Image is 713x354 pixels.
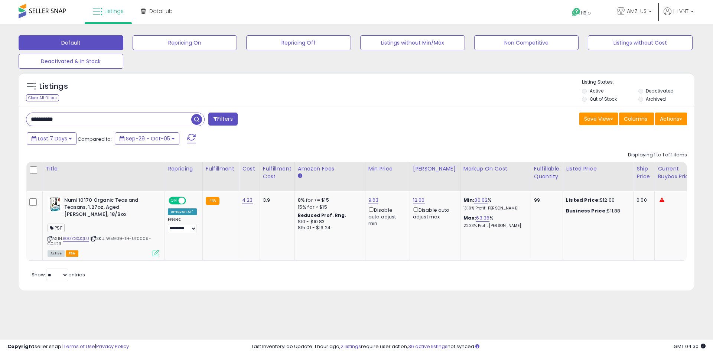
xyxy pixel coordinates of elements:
span: All listings currently available for purchase on Amazon [48,250,65,257]
h5: Listings [39,81,68,92]
div: Listed Price [566,165,630,173]
a: 63.36 [476,214,489,222]
button: Repricing Off [246,35,351,50]
b: Reduced Prof. Rng. [298,212,346,218]
span: Hi VNT [673,7,688,15]
div: Markup on Cost [463,165,528,173]
p: Listing States: [582,79,694,86]
span: AMZ-US [627,7,647,15]
b: Min: [463,197,475,204]
p: 13.19% Profit [PERSON_NAME] [463,206,525,211]
span: Compared to: [78,136,112,143]
div: Clear All Filters [26,94,59,101]
div: Fulfillment Cost [263,165,292,181]
div: 0.00 [637,197,649,204]
i: Get Help [572,7,581,17]
button: Listings without Min/Max [360,35,465,50]
a: B00ZGXJQLU [63,236,89,242]
button: Default [19,35,123,50]
th: The percentage added to the cost of goods (COGS) that forms the calculator for Min & Max prices. [460,162,531,191]
a: 9.63 [368,197,379,204]
label: Active [590,88,603,94]
div: ASIN: [48,197,159,256]
div: $12.00 [566,197,628,204]
div: 15% for > $15 [298,204,359,211]
div: Title [46,165,162,173]
div: % [463,215,525,228]
img: 411-JQduBKL._SL40_.jpg [48,197,62,212]
a: 30.02 [474,197,488,204]
button: Non Competitive [474,35,579,50]
button: Sep-29 - Oct-05 [115,132,179,145]
div: $10 - $10.83 [298,219,359,225]
button: Last 7 Days [27,132,76,145]
div: Fulfillment [206,165,236,173]
span: Columns [624,115,647,123]
span: IPSF [48,224,65,232]
button: Columns [619,113,654,125]
div: Disable auto adjust min [368,206,404,227]
div: [PERSON_NAME] [413,165,457,173]
button: Actions [655,113,687,125]
button: Repricing On [133,35,237,50]
div: $15.01 - $16.24 [298,225,359,231]
div: Preset: [168,217,197,234]
div: Fulfillable Quantity [534,165,560,181]
b: Numi 10170 Organic Teas and Teasans, 1.27oz, Aged [PERSON_NAME], 18/Box [64,197,154,220]
button: Save View [579,113,618,125]
span: Sep-29 - Oct-05 [126,135,170,142]
p: 22.33% Profit [PERSON_NAME] [463,223,525,228]
a: 4.23 [242,197,253,204]
span: DataHub [149,7,173,15]
b: Listed Price: [566,197,600,204]
span: OFF [185,198,197,204]
a: Help [566,2,605,24]
span: FBA [66,250,78,257]
small: Amazon Fees. [298,173,302,179]
button: Deactivated & In Stock [19,54,123,69]
a: 12.00 [413,197,425,204]
small: FBA [206,197,219,205]
div: 8% for <= $15 [298,197,359,204]
div: Amazon Fees [298,165,362,173]
span: | SKU: W5909-TH-UT0009-G0423 [48,236,151,247]
span: Show: entries [32,271,85,278]
div: Amazon AI * [168,208,197,215]
a: Hi VNT [664,7,694,24]
div: 3.9 [263,197,289,204]
div: Displaying 1 to 1 of 1 items [628,152,687,159]
label: Out of Stock [590,96,617,102]
button: Filters [208,113,237,126]
div: Repricing [168,165,199,173]
span: ON [169,198,179,204]
span: Listings [104,7,124,15]
div: % [463,197,525,211]
div: Ship Price [637,165,651,181]
span: Help [581,10,591,16]
b: Max: [463,214,476,221]
button: Listings without Cost [588,35,693,50]
b: Business Price: [566,207,607,214]
div: Current Buybox Price [658,165,696,181]
div: Disable auto adjust max [413,206,455,220]
span: Last 7 Days [38,135,67,142]
label: Deactivated [646,88,674,94]
label: Archived [646,96,666,102]
div: Cost [242,165,257,173]
div: $11.88 [566,208,628,214]
div: Min Price [368,165,407,173]
div: 99 [534,197,557,204]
